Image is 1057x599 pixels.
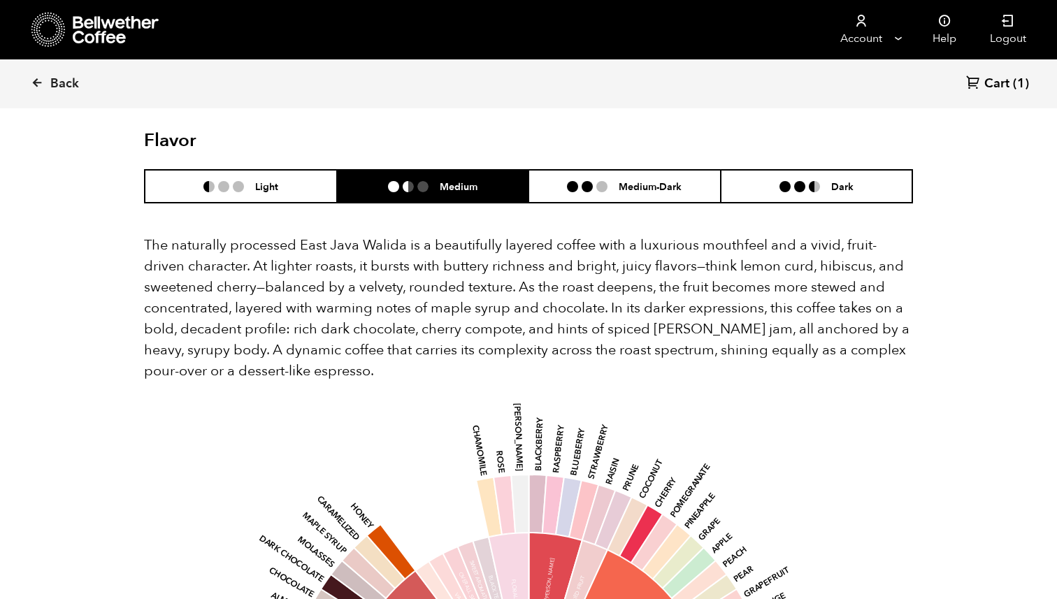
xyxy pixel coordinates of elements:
h6: Medium-Dark [619,180,682,192]
span: Back [50,75,79,92]
a: Cart (1) [966,75,1029,94]
h2: Flavor [144,130,401,152]
span: (1) [1013,75,1029,92]
p: The naturally processed East Java Walida is a beautifully layered coffee with a luxurious mouthfe... [144,235,913,382]
h6: Medium [440,180,477,192]
span: Cart [984,75,1009,92]
h6: Light [255,180,278,192]
h6: Dark [831,180,854,192]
